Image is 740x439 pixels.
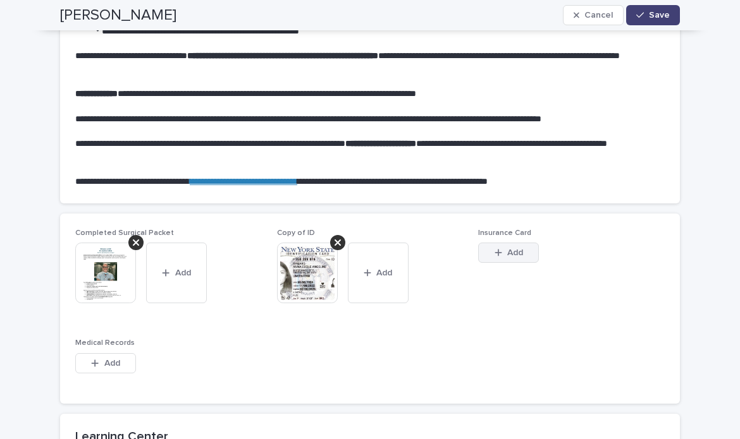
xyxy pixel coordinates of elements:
[75,229,174,237] span: Completed Surgical Packet
[563,5,624,25] button: Cancel
[649,11,670,20] span: Save
[507,248,523,257] span: Add
[348,243,409,303] button: Add
[277,229,315,237] span: Copy of ID
[75,339,135,347] span: Medical Records
[626,5,680,25] button: Save
[584,11,613,20] span: Cancel
[175,268,191,277] span: Add
[478,243,539,263] button: Add
[146,243,207,303] button: Add
[376,268,392,277] span: Add
[104,359,120,368] span: Add
[478,229,531,237] span: Insurance Card
[60,6,176,25] h2: [PERSON_NAME]
[75,353,136,373] button: Add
